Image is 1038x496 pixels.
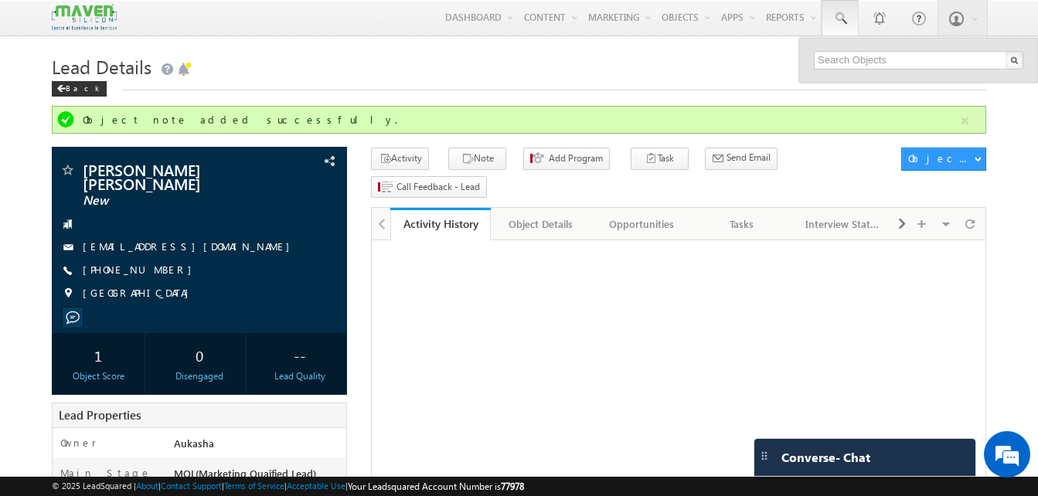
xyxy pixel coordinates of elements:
[257,341,342,369] div: --
[908,151,974,165] div: Object Actions
[693,208,793,240] a: Tasks
[793,208,893,240] a: Interview Status
[501,481,524,492] span: 77978
[491,208,591,240] a: Object Details
[901,148,986,171] button: Object Actions
[56,341,141,369] div: 1
[52,81,107,97] div: Back
[83,113,958,127] div: Object note added successfully.
[60,436,97,450] label: Owner
[83,162,264,190] span: [PERSON_NAME] [PERSON_NAME]
[157,369,242,383] div: Disengaged
[136,481,158,491] a: About
[83,263,199,278] span: [PHONE_NUMBER]
[396,180,480,194] span: Call Feedback - Lead
[758,450,771,462] img: carter-drag
[523,148,610,170] button: Add Program
[224,481,284,491] a: Terms of Service
[348,481,524,492] span: Your Leadsquared Account Number is
[257,369,342,383] div: Lead Quality
[52,80,114,93] a: Back
[814,51,1023,70] input: Search Objects
[170,466,346,488] div: MQL(Marketing Quaified Lead)
[174,437,214,450] span: Aukasha
[604,215,679,233] div: Opportunities
[60,466,151,480] label: Main Stage
[83,240,298,253] a: [EMAIL_ADDRESS][DOMAIN_NAME]
[631,148,689,170] button: Task
[503,215,577,233] div: Object Details
[52,54,151,79] span: Lead Details
[705,148,778,170] button: Send Email
[52,4,117,31] img: Custom Logo
[402,216,479,231] div: Activity History
[157,341,242,369] div: 0
[59,407,141,423] span: Lead Properties
[83,286,196,301] span: [GEOGRAPHIC_DATA]
[56,369,141,383] div: Object Score
[390,208,491,240] a: Activity History
[83,193,264,209] span: New
[371,176,487,199] button: Call Feedback - Lead
[727,151,771,165] span: Send Email
[805,215,880,233] div: Interview Status
[371,148,429,170] button: Activity
[448,148,506,170] button: Note
[161,481,222,491] a: Contact Support
[52,479,524,494] span: © 2025 LeadSquared | | | | |
[592,208,693,240] a: Opportunities
[549,151,603,165] span: Add Program
[287,481,345,491] a: Acceptable Use
[705,215,779,233] div: Tasks
[781,450,870,464] span: Converse - Chat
